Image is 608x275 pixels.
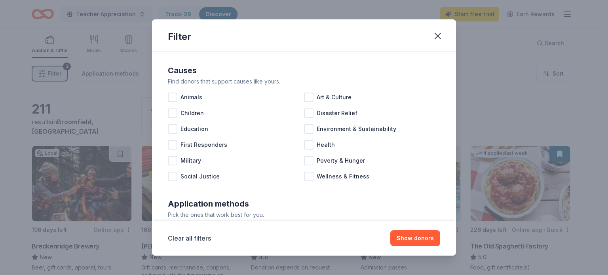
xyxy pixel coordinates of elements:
[168,30,191,43] div: Filter
[168,233,211,243] button: Clear all filters
[168,197,440,210] div: Application methods
[180,172,220,181] span: Social Justice
[317,156,365,165] span: Poverty & Hunger
[180,124,208,134] span: Education
[317,172,369,181] span: Wellness & Fitness
[317,93,351,102] span: Art & Culture
[180,108,204,118] span: Children
[168,77,440,86] div: Find donors that support causes like yours.
[317,108,357,118] span: Disaster Relief
[317,124,396,134] span: Environment & Sustainability
[317,140,335,150] span: Health
[180,156,201,165] span: Military
[180,140,227,150] span: First Responders
[168,64,440,77] div: Causes
[180,93,202,102] span: Animals
[168,210,440,220] div: Pick the ones that work best for you.
[390,230,440,246] button: Show donors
